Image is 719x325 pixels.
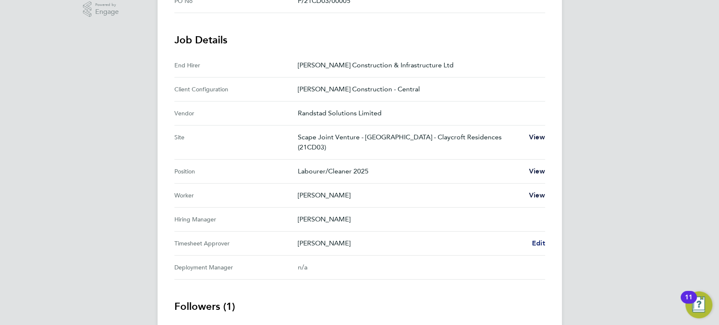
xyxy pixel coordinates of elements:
[298,166,522,176] p: Labourer/Cleaner 2025
[174,132,298,152] div: Site
[174,60,298,70] div: End Hirer
[298,214,538,224] p: [PERSON_NAME]
[532,239,545,247] span: Edit
[174,214,298,224] div: Hiring Manager
[298,132,522,152] p: Scape Joint Venture - [GEOGRAPHIC_DATA] - Claycroft Residences (21CD03)
[298,84,538,94] p: [PERSON_NAME] Construction - Central
[685,297,692,308] div: 11
[298,60,538,70] p: [PERSON_NAME] Construction & Infrastructure Ltd
[298,238,525,248] p: [PERSON_NAME]
[174,238,298,248] div: Timesheet Approver
[174,108,298,118] div: Vendor
[95,1,119,8] span: Powered by
[174,166,298,176] div: Position
[298,262,532,272] div: n/a
[174,300,545,313] h3: Followers (1)
[529,191,545,199] span: View
[174,190,298,200] div: Worker
[685,291,712,318] button: Open Resource Center, 11 new notifications
[298,108,538,118] p: Randstad Solutions Limited
[529,132,545,142] a: View
[529,167,545,175] span: View
[529,166,545,176] a: View
[529,190,545,200] a: View
[174,33,545,47] h3: Job Details
[174,262,298,272] div: Deployment Manager
[529,133,545,141] span: View
[174,84,298,94] div: Client Configuration
[83,1,119,17] a: Powered byEngage
[95,8,119,16] span: Engage
[298,190,522,200] p: [PERSON_NAME]
[532,238,545,248] a: Edit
